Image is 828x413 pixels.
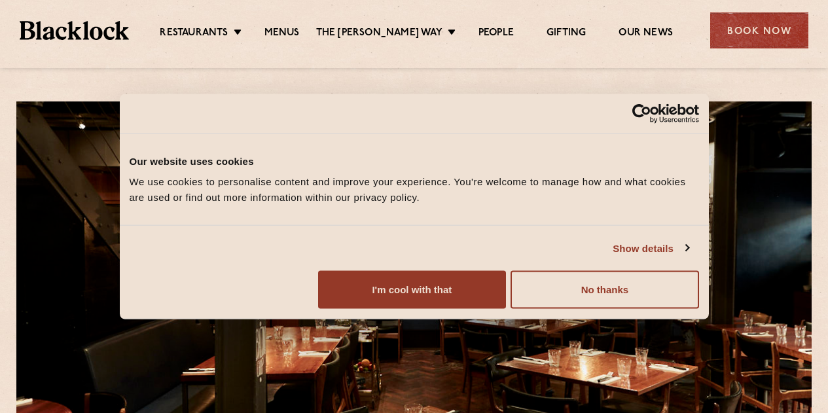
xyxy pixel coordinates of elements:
[160,27,228,41] a: Restaurants
[511,271,698,309] button: No thanks
[613,240,689,256] a: Show details
[547,27,586,41] a: Gifting
[318,271,506,309] button: I'm cool with that
[478,27,514,41] a: People
[130,174,699,206] div: We use cookies to personalise content and improve your experience. You're welcome to manage how a...
[619,27,673,41] a: Our News
[585,103,699,123] a: Usercentrics Cookiebot - opens in a new window
[20,21,129,39] img: BL_Textured_Logo-footer-cropped.svg
[130,153,699,169] div: Our website uses cookies
[264,27,300,41] a: Menus
[710,12,808,48] div: Book Now
[316,27,442,41] a: The [PERSON_NAME] Way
